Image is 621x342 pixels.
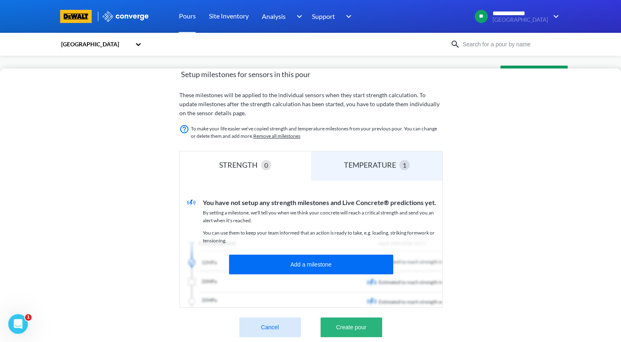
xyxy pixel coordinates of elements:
[25,314,32,321] span: 1
[60,10,102,23] a: branding logo
[8,314,28,334] iframe: Intercom live chat
[102,11,149,22] img: logo_ewhite.svg
[219,159,261,171] div: STRENGTH
[460,40,559,49] input: Search for a pour by name
[191,125,442,140] p: To make your life easier we’ve copied strength and temperature milestones from your previous pour...
[341,11,354,21] img: downArrow.svg
[264,160,268,170] span: 0
[239,317,301,337] button: Cancel
[403,160,406,170] span: 1
[493,17,548,23] span: [GEOGRAPHIC_DATA]
[253,133,300,139] a: Remove all milestones
[203,229,442,244] p: You can use them to keep your team informed that an action is ready to take, e.g. loading, striki...
[291,11,305,21] img: downArrow.svg
[203,209,442,224] p: By setting a milestone, we'll tell you when we think your concrete will reach a critical strength...
[262,11,286,21] span: Analysis
[229,255,393,274] button: Add a milestone
[179,68,442,80] span: Setup milestones for sensors in this pour
[548,11,561,21] img: downArrow.svg
[321,317,382,337] button: Create pour
[60,40,131,49] div: [GEOGRAPHIC_DATA]
[312,11,335,21] span: Support
[60,10,92,23] img: branding logo
[203,198,436,206] span: You have not setup any strength milestones and Live Concrete® predictions yet.
[344,159,399,171] div: TEMPERATURE
[450,39,460,49] img: icon-search.svg
[179,91,442,118] p: These milestones will be applied to the individual sensors when they start strength calculation. ...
